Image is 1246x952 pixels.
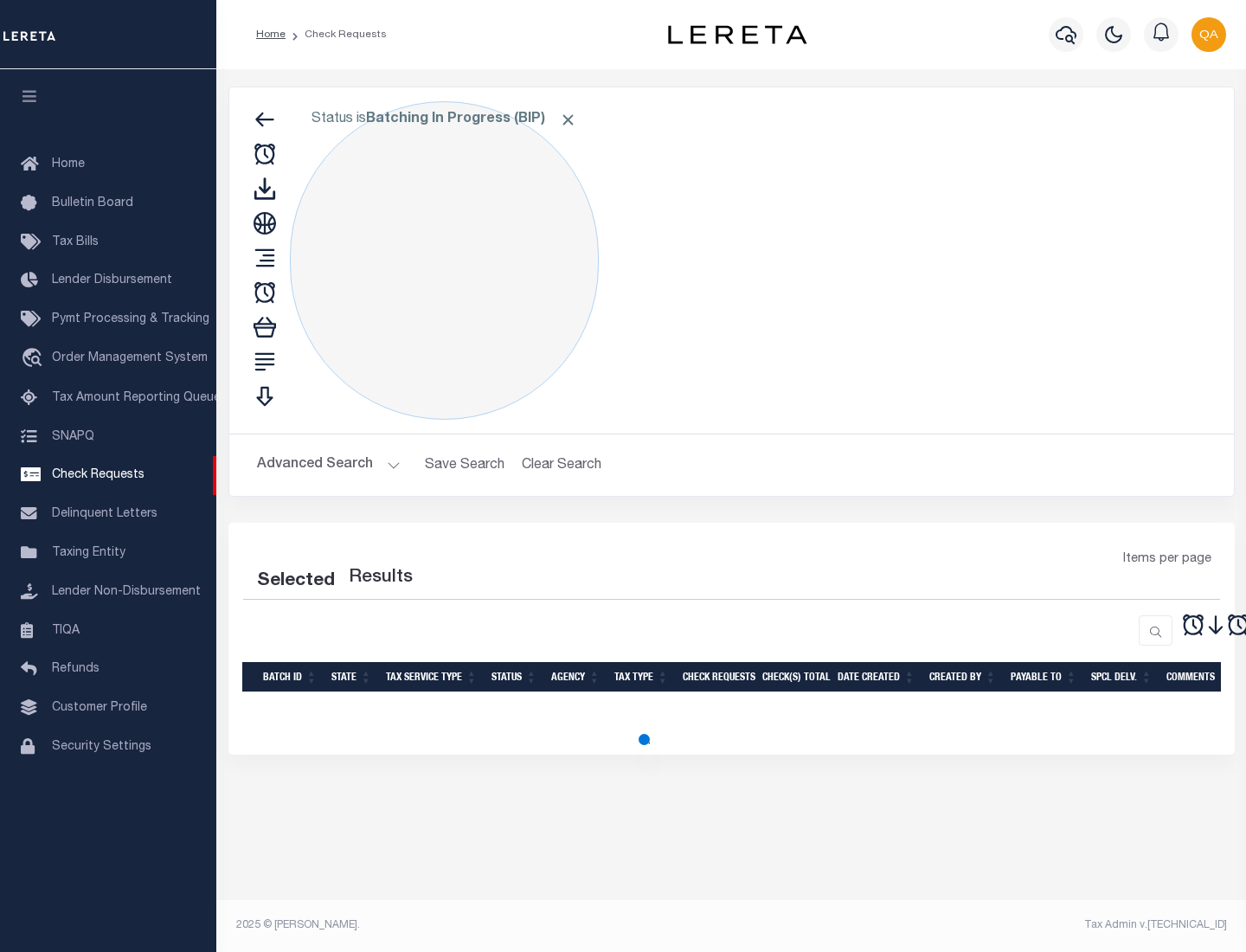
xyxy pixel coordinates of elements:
[379,662,485,692] th: Tax Service Type
[1084,662,1159,692] th: Spcl Delv.
[256,662,324,692] th: Batch Id
[544,662,607,692] th: Agency
[52,352,208,364] span: Order Management System
[485,662,544,692] th: Status
[52,274,172,286] span: Lender Disbursement
[1004,662,1084,692] th: Payable To
[755,662,831,692] th: Check(s) Total
[744,917,1227,933] div: Tax Admin v.[TECHNICAL_ID]
[1191,17,1226,52] img: svg+xml;base64,PHN2ZyB4bWxucz0iaHR0cDovL3d3dy53My5vcmcvMjAwMC9zdmciIHBvaW50ZXItZXZlbnRzPSJub25lIi...
[831,662,922,692] th: Date Created
[324,662,379,692] th: State
[21,348,48,370] i: travel_explore
[52,702,147,714] span: Customer Profile
[52,469,145,481] span: Check Requests
[52,392,221,404] span: Tax Amount Reporting Queue
[607,662,676,692] th: Tax Type
[223,917,732,933] div: 2025 © [PERSON_NAME].
[414,448,515,482] button: Save Search
[366,113,577,126] b: Batching In Progress (BIP)
[515,448,609,482] button: Clear Search
[52,547,125,559] span: Taxing Entity
[52,236,99,248] span: Tax Bills
[52,158,85,170] span: Home
[257,448,401,482] button: Advanced Search
[52,313,209,325] span: Pymt Processing & Tracking
[52,586,201,598] span: Lender Non-Disbursement
[922,662,1004,692] th: Created By
[559,111,577,129] span: Click to Remove
[52,508,157,520] span: Delinquent Letters
[349,564,413,592] label: Results
[290,101,599,420] div: Click to Edit
[52,663,100,675] span: Refunds
[52,741,151,753] span: Security Settings
[52,624,80,636] span: TIQA
[286,27,387,42] li: Check Requests
[1123,550,1211,569] span: Items per page
[52,430,94,442] span: SNAPQ
[257,568,335,595] div: Selected
[1159,662,1237,692] th: Comments
[676,662,755,692] th: Check Requests
[668,25,806,44] img: logo-dark.svg
[256,29,286,40] a: Home
[52,197,133,209] span: Bulletin Board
